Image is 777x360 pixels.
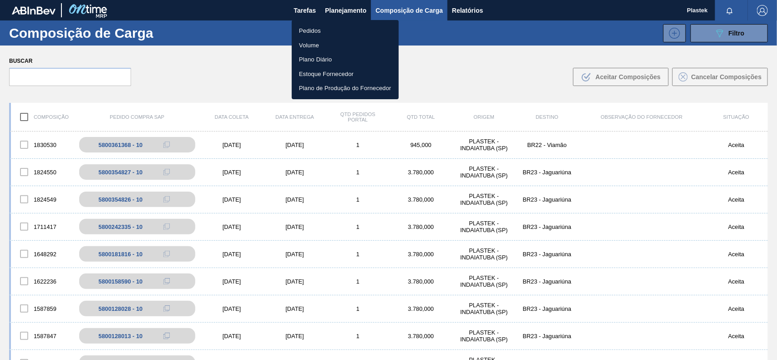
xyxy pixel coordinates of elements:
[292,81,399,96] a: Plano de Produção do Fornecedor
[292,52,399,67] a: Plano Diário
[292,67,399,81] a: Estoque Fornecedor
[292,24,399,38] a: Pedidos
[292,38,399,53] a: Volume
